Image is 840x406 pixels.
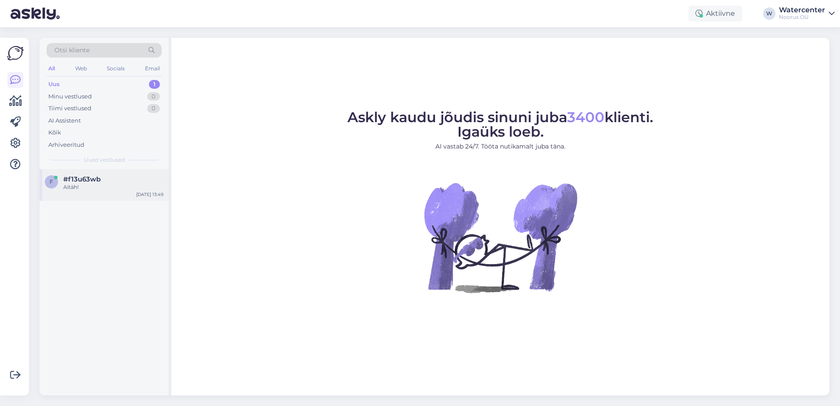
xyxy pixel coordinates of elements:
[147,92,160,101] div: 0
[567,109,605,126] span: 3400
[54,46,90,55] span: Otsi kliente
[779,7,835,21] a: WatercenterNoorus OÜ
[348,109,653,140] span: Askly kaudu jõudis sinuni juba klienti. Igaüks loeb.
[48,141,84,149] div: Arhiveeritud
[779,14,825,21] div: Noorus OÜ
[63,175,101,183] span: #f13u63wb
[48,128,61,137] div: Kõik
[7,45,24,62] img: Askly Logo
[48,104,91,113] div: Tiimi vestlused
[136,191,163,198] div: [DATE] 13:49
[48,116,81,125] div: AI Assistent
[143,63,162,74] div: Email
[63,183,163,191] div: Aitäh!
[84,156,125,164] span: Uued vestlused
[763,7,775,20] div: W
[348,142,653,151] p: AI vastab 24/7. Tööta nutikamalt juba täna.
[779,7,825,14] div: Watercenter
[47,63,57,74] div: All
[149,80,160,89] div: 1
[147,104,160,113] div: 0
[421,158,579,316] img: No Chat active
[48,80,60,89] div: Uus
[688,6,742,22] div: Aktiivne
[50,178,53,185] span: f
[105,63,127,74] div: Socials
[73,63,89,74] div: Web
[48,92,92,101] div: Minu vestlused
